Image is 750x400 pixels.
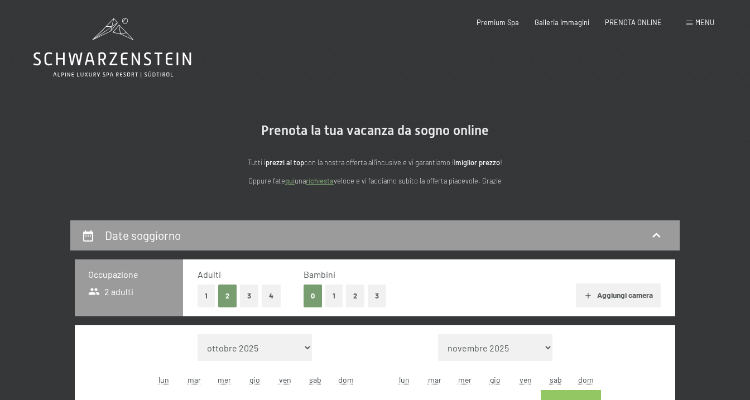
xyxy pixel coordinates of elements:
span: 2 adulti [88,286,133,298]
span: Adulti [198,269,221,279]
abbr: lunedì [399,375,410,384]
abbr: domenica [338,375,354,384]
button: 3 [368,285,386,307]
a: richiesta [306,176,334,185]
a: PRENOTA ONLINE [605,18,662,27]
h3: Occupazione [88,268,170,281]
button: 2 [346,285,364,307]
strong: prezzi al top [266,158,304,167]
abbr: martedì [187,375,201,384]
p: Tutti i con la nostra offerta all'incusive e vi garantiamo il ! [152,157,598,168]
button: Aggiungi camera [576,283,660,308]
abbr: venerdì [520,375,532,384]
abbr: martedì [428,375,441,384]
button: 3 [240,285,258,307]
span: Menu [695,18,714,27]
button: 4 [262,285,281,307]
abbr: mercoledì [218,375,231,384]
abbr: giovedì [490,375,501,384]
button: 1 [198,285,215,307]
button: 0 [304,285,322,307]
abbr: giovedì [249,375,260,384]
button: 2 [218,285,237,307]
abbr: domenica [578,375,594,384]
abbr: lunedì [158,375,169,384]
button: 1 [325,285,343,307]
a: Premium Spa [477,18,519,27]
a: quì [285,176,295,185]
strong: miglior prezzo [455,158,500,167]
h2: Date soggiorno [105,228,181,242]
p: Oppure fate una veloce e vi facciamo subito la offerta piacevole. Grazie [152,175,598,186]
span: Prenota la tua vacanza da sogno online [261,123,489,138]
abbr: sabato [550,375,562,384]
abbr: venerdì [279,375,291,384]
span: Bambini [304,269,335,279]
abbr: sabato [309,375,321,384]
abbr: mercoledì [458,375,472,384]
a: Galleria immagini [535,18,589,27]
